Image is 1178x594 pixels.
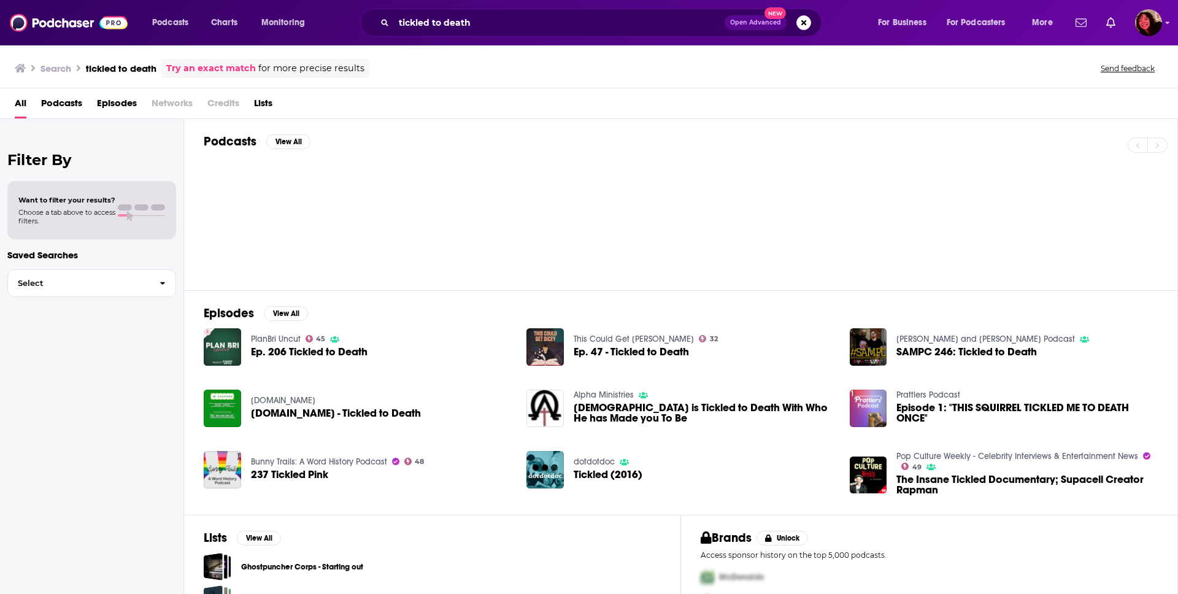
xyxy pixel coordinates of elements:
span: Charts [211,14,237,31]
a: 45 [306,335,326,342]
img: eCoupons.TV - Tickled to Death [204,390,241,427]
span: Tickled (2016) [574,469,642,480]
img: User Profile [1135,9,1162,36]
span: Networks [152,93,193,118]
h2: Episodes [204,306,254,321]
button: open menu [939,13,1023,33]
span: Open Advanced [730,20,781,26]
div: Search podcasts, credits, & more... [372,9,833,37]
span: Want to filter your results? [18,196,115,204]
span: 48 [415,459,424,465]
span: for more precise results [258,61,364,75]
span: 45 [316,336,325,342]
img: Ep. 206 Tickled to Death [204,328,241,366]
p: Saved Searches [7,249,176,261]
a: eCoupons.TV [251,395,315,406]
span: New [764,7,787,19]
img: Podchaser - Follow, Share and Rate Podcasts [10,11,128,34]
a: EpisodesView All [204,306,308,321]
img: God is Tickled to Death With Who He has Made you To Be [526,390,564,427]
button: open menu [253,13,321,33]
h2: Podcasts [204,134,256,149]
a: Podcasts [41,93,82,118]
span: 49 [912,465,922,470]
img: SAMPC 246: Tickled to Death [850,328,887,366]
span: Credits [207,93,239,118]
a: Simmons and Moore Podcast [896,334,1075,344]
span: McDonalds [719,572,764,582]
a: 237 Tickled Pink [251,469,328,480]
button: open menu [869,13,942,33]
a: PodcastsView All [204,134,310,149]
button: Open AdvancedNew [725,15,787,30]
a: Episodes [97,93,137,118]
input: Search podcasts, credits, & more... [394,13,725,33]
a: 32 [699,335,718,342]
h2: Filter By [7,151,176,169]
button: Select [7,269,176,297]
a: SAMPC 246: Tickled to Death [896,347,1037,357]
a: The Insane Tickled Documentary; Supacell Creator Rapman [896,474,1158,495]
span: 32 [710,336,718,342]
a: Show notifications dropdown [1071,12,1091,33]
a: All [15,93,26,118]
span: For Business [878,14,926,31]
a: God is Tickled to Death With Who He has Made you To Be [574,403,835,423]
span: More [1032,14,1053,31]
span: [DEMOGRAPHIC_DATA] is Tickled to Death With Who He has Made you To Be [574,403,835,423]
a: ListsView All [204,530,281,546]
h3: tickled to death [86,63,156,74]
a: Pop Culture Weekly - Celebrity Interviews & Entertainment News [896,451,1138,461]
a: Ep. 206 Tickled to Death [251,347,368,357]
img: 237 Tickled Pink [204,451,241,488]
button: Send feedback [1097,63,1158,74]
button: open menu [1023,13,1068,33]
a: Bunny Trails: A Word History Podcast [251,457,387,467]
a: This Could Get Dicey [574,334,694,344]
a: 48 [404,458,425,465]
h2: Brands [701,530,752,546]
button: View All [264,306,308,321]
a: Ep. 47 - Tickled to Death [574,347,689,357]
a: PlanBri Uncut [251,334,301,344]
a: Ghostpuncher Corps - Starting out [241,560,363,574]
img: The Insane Tickled Documentary; Supacell Creator Rapman [850,457,887,494]
a: eCoupons.TV - Tickled to Death [251,408,421,418]
a: Episode 1: "THIS SQUIRREL TICKLED ME TO DEATH ONCE" [896,403,1158,423]
span: For Podcasters [947,14,1006,31]
span: Select [8,279,150,287]
p: Access sponsor history on the top 5,000 podcasts. [701,550,1158,560]
span: Ghostpuncher Corps - Starting out [204,553,231,580]
h2: Lists [204,530,227,546]
a: Show notifications dropdown [1101,12,1120,33]
button: View All [266,134,310,149]
img: Episode 1: "THIS SQUIRREL TICKLED ME TO DEATH ONCE" [850,390,887,427]
a: dotdotdoc [574,457,615,467]
span: Monitoring [261,14,305,31]
h3: Search [40,63,71,74]
a: 49 [901,463,922,470]
button: Show profile menu [1135,9,1162,36]
span: Podcasts [152,14,188,31]
img: Ep. 47 - Tickled to Death [526,328,564,366]
a: Lists [254,93,272,118]
span: Choose a tab above to access filters. [18,208,115,225]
